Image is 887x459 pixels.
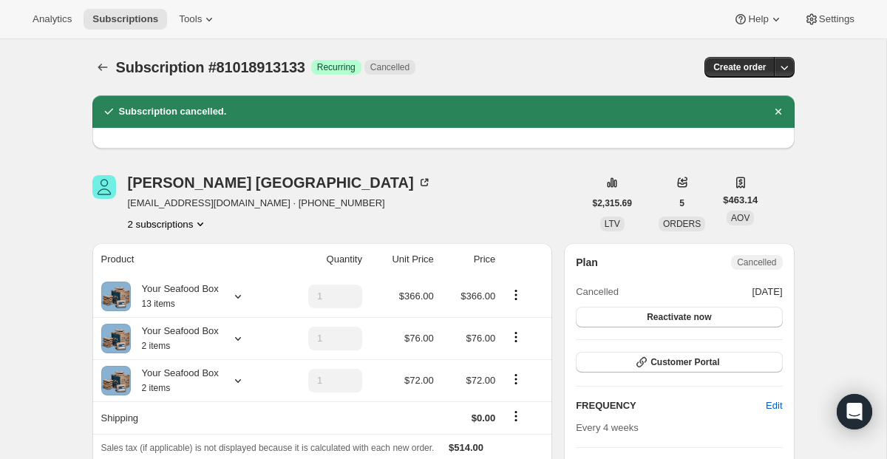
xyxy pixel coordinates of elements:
[757,394,791,418] button: Edit
[142,341,171,351] small: 2 items
[404,375,434,386] span: $72.00
[576,398,766,413] h2: FREQUENCY
[404,333,434,344] span: $76.00
[737,256,776,268] span: Cancelled
[278,243,367,276] th: Quantity
[101,443,435,453] span: Sales tax (if applicable) is not displayed because it is calculated with each new order.
[24,9,81,30] button: Analytics
[731,213,750,223] span: AOV
[650,356,719,368] span: Customer Portal
[504,371,528,387] button: Product actions
[399,290,434,302] span: $366.00
[647,311,711,323] span: Reactivate now
[131,282,219,311] div: Your Seafood Box
[128,196,432,211] span: [EMAIL_ADDRESS][DOMAIN_NAME] · [PHONE_NUMBER]
[766,398,782,413] span: Edit
[179,13,202,25] span: Tools
[131,324,219,353] div: Your Seafood Box
[101,282,131,311] img: product img
[819,13,854,25] span: Settings
[449,442,483,453] span: $514.00
[704,57,775,78] button: Create order
[795,9,863,30] button: Settings
[142,299,175,309] small: 13 items
[504,329,528,345] button: Product actions
[713,61,766,73] span: Create order
[605,219,620,229] span: LTV
[92,13,158,25] span: Subscriptions
[92,57,113,78] button: Subscriptions
[752,285,783,299] span: [DATE]
[679,197,684,209] span: 5
[724,9,792,30] button: Help
[142,383,171,393] small: 2 items
[837,394,872,429] div: Open Intercom Messenger
[84,9,167,30] button: Subscriptions
[131,366,219,395] div: Your Seafood Box
[116,59,305,75] span: Subscription #81018913133
[33,13,72,25] span: Analytics
[170,9,225,30] button: Tools
[472,412,496,424] span: $0.00
[367,243,438,276] th: Unit Price
[461,290,495,302] span: $366.00
[670,193,693,214] button: 5
[119,104,227,119] h2: Subscription cancelled.
[370,61,409,73] span: Cancelled
[576,422,639,433] span: Every 4 weeks
[504,408,528,424] button: Shipping actions
[723,193,758,208] span: $463.14
[576,285,619,299] span: Cancelled
[438,243,500,276] th: Price
[92,243,278,276] th: Product
[576,307,782,327] button: Reactivate now
[128,175,432,190] div: [PERSON_NAME] [GEOGRAPHIC_DATA]
[92,401,278,434] th: Shipping
[101,366,131,395] img: product img
[593,197,632,209] span: $2,315.69
[663,219,701,229] span: ORDERS
[466,375,496,386] span: $72.00
[748,13,768,25] span: Help
[504,287,528,303] button: Product actions
[576,352,782,373] button: Customer Portal
[584,193,641,214] button: $2,315.69
[128,217,208,231] button: Product actions
[466,333,496,344] span: $76.00
[101,324,131,353] img: product img
[92,175,116,199] span: Margaret Oostendorp
[768,101,789,122] button: Dismiss notification
[317,61,356,73] span: Recurring
[576,255,598,270] h2: Plan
